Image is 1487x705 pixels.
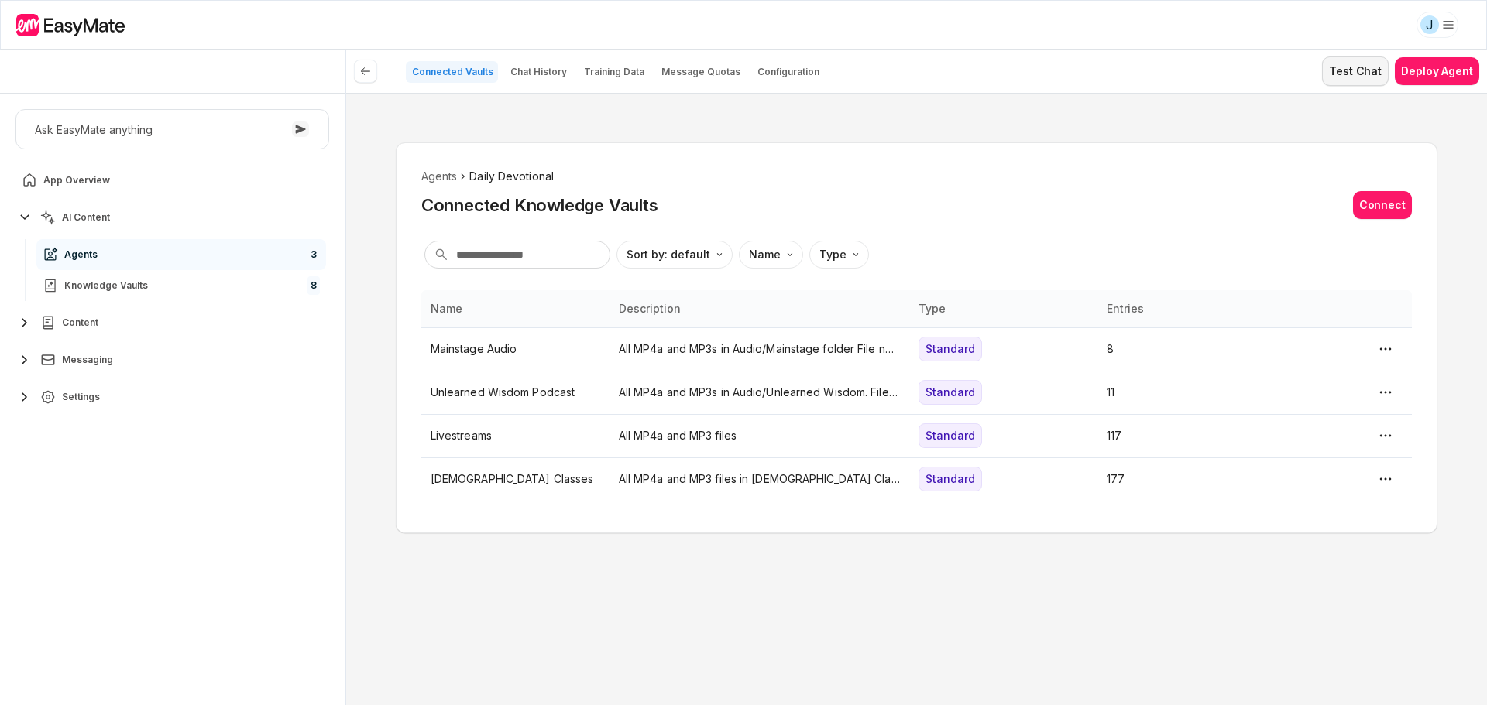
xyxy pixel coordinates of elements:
[757,66,819,78] p: Configuration
[421,168,1412,185] nav: breadcrumb
[64,279,148,292] span: Knowledge Vaults
[43,174,110,187] span: App Overview
[15,344,329,375] button: Messaging
[627,246,710,263] p: Sort by: default
[36,270,326,301] a: Knowledge Vaults8
[431,427,600,444] p: Livestreams
[431,471,600,488] p: [DEMOGRAPHIC_DATA] Classes
[1395,57,1479,85] button: Deploy Agent
[610,290,909,327] th: Description
[819,246,847,263] p: Type
[307,276,320,295] span: 8
[15,307,329,338] button: Content
[421,290,610,327] th: Name
[62,317,98,329] span: Content
[919,423,982,448] div: Standard
[15,165,329,196] a: App Overview
[1107,384,1278,401] p: 11
[1107,471,1278,488] p: 177
[1107,341,1278,358] p: 8
[431,341,600,358] p: Mainstage Audio
[62,391,100,403] span: Settings
[909,290,1097,327] th: Type
[15,202,329,233] button: AI Content
[62,211,110,224] span: AI Content
[584,66,644,78] p: Training Data
[616,241,733,269] button: Sort by: default
[749,246,781,263] p: Name
[1420,15,1439,34] div: J
[431,384,600,401] p: Unlearned Wisdom Podcast
[1097,290,1287,327] th: Entries
[15,382,329,412] button: Settings
[809,241,869,269] button: Type
[469,168,554,185] span: Daily Devotional
[619,471,900,488] p: All MP4a and MP3 files in [DEMOGRAPHIC_DATA] Classes folder
[36,239,326,270] a: Agents3
[412,66,493,78] p: Connected Vaults
[661,66,740,78] p: Message Quotas
[919,380,982,405] div: Standard
[919,337,982,361] div: Standard
[421,193,658,217] h2: Connected Knowledge Vaults
[919,467,982,491] div: Standard
[1107,427,1278,444] p: 117
[1353,191,1412,219] button: Connect
[739,241,803,269] button: Name
[421,168,458,185] li: Agents
[15,109,329,149] button: Ask EasyMate anything
[619,341,900,358] p: All MP4a and MP3s in Audio/Mainstage folder File names must end in ".mp3" or ".mp4a"
[510,66,567,78] p: Chat History
[619,427,900,444] p: All MP4a and MP3 files
[619,384,900,401] p: All MP4a and MP3s in Audio/Unlearned Wisdom. File names must end in ".mp3" or ".mp4a"
[307,245,320,264] span: 3
[64,248,98,261] span: Agents
[1322,56,1389,86] button: Test Chat
[62,354,113,366] span: Messaging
